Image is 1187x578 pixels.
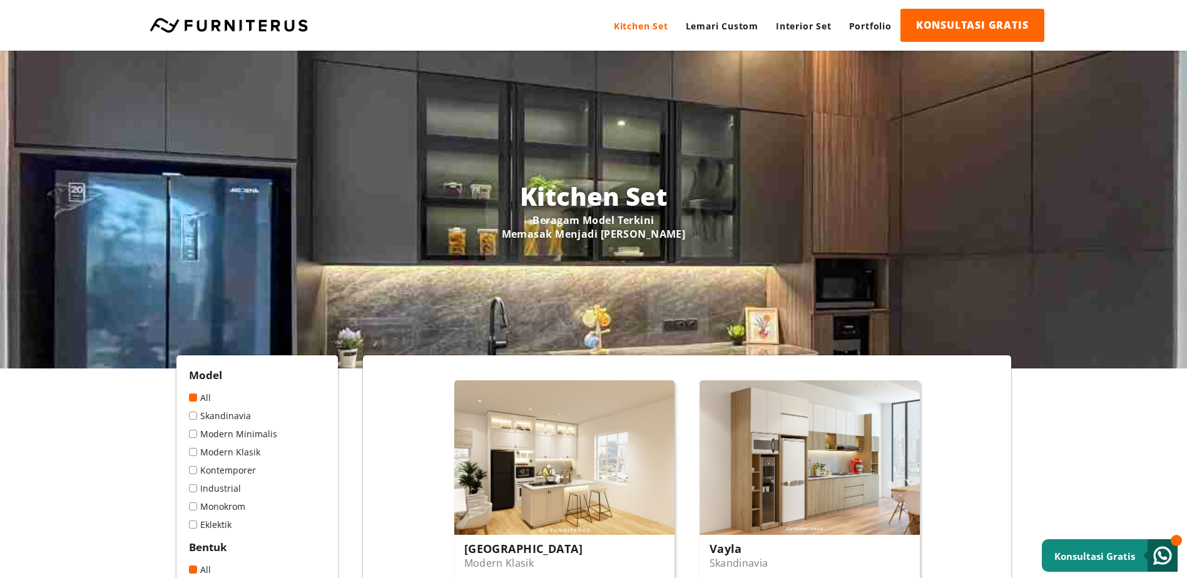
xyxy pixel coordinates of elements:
[189,428,325,440] a: Modern Minimalis
[245,179,942,213] h1: Kitchen Set
[840,9,900,43] a: Portfolio
[1054,550,1135,562] small: Konsultasi Gratis
[767,9,840,43] a: Interior Set
[189,540,325,554] h2: Bentuk
[189,482,325,494] a: Industrial
[464,541,583,556] h3: [GEOGRAPHIC_DATA]
[900,9,1044,42] a: KONSULTASI GRATIS
[605,9,677,43] a: Kitchen Set
[189,464,325,476] a: Kontemporer
[189,410,325,422] a: Skandinavia
[189,446,325,458] a: Modern Klasik
[189,368,325,382] h2: Model
[189,519,325,530] a: Eklektik
[189,500,325,512] a: Monokrom
[710,556,787,570] p: Skandinavia
[189,392,325,403] a: All
[677,9,767,43] a: Lemari Custom
[245,213,942,241] p: Beragam Model Terkini Memasak Menjadi [PERSON_NAME]
[710,541,787,556] h3: Vayla
[464,556,583,570] p: Modern Klasik
[700,380,920,534] img: vayla-view-1.jpg
[189,564,325,575] a: All
[1042,539,1178,572] a: Konsultasi Gratis
[454,380,675,534] img: Island-Modern-Classic-03_View_02.RGB_color.0000.jpg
